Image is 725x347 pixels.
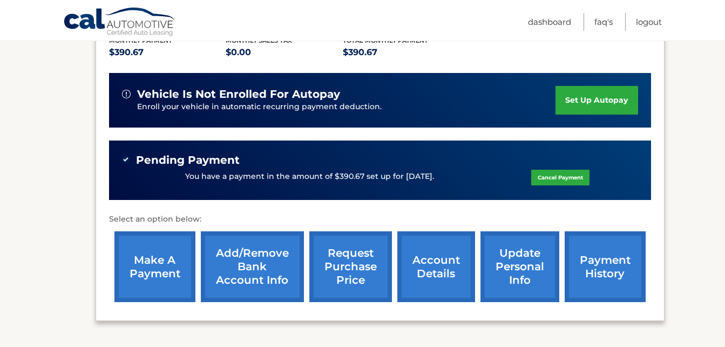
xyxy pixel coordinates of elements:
[309,231,392,302] a: request purchase price
[137,101,556,113] p: Enroll your vehicle in automatic recurring payment deduction.
[565,231,646,302] a: payment history
[594,13,613,31] a: FAQ's
[226,45,343,60] p: $0.00
[122,156,130,163] img: check-green.svg
[109,213,651,226] p: Select an option below:
[201,231,304,302] a: Add/Remove bank account info
[397,231,475,302] a: account details
[185,171,434,183] p: You have a payment in the amount of $390.67 set up for [DATE].
[137,88,340,101] span: vehicle is not enrolled for autopay
[528,13,571,31] a: Dashboard
[343,45,460,60] p: $390.67
[480,231,559,302] a: update personal info
[122,90,131,98] img: alert-white.svg
[109,45,226,60] p: $390.67
[555,86,638,115] a: set up autopay
[114,231,195,302] a: make a payment
[531,170,590,185] a: Cancel Payment
[636,13,662,31] a: Logout
[63,7,177,38] a: Cal Automotive
[136,154,240,167] span: Pending Payment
